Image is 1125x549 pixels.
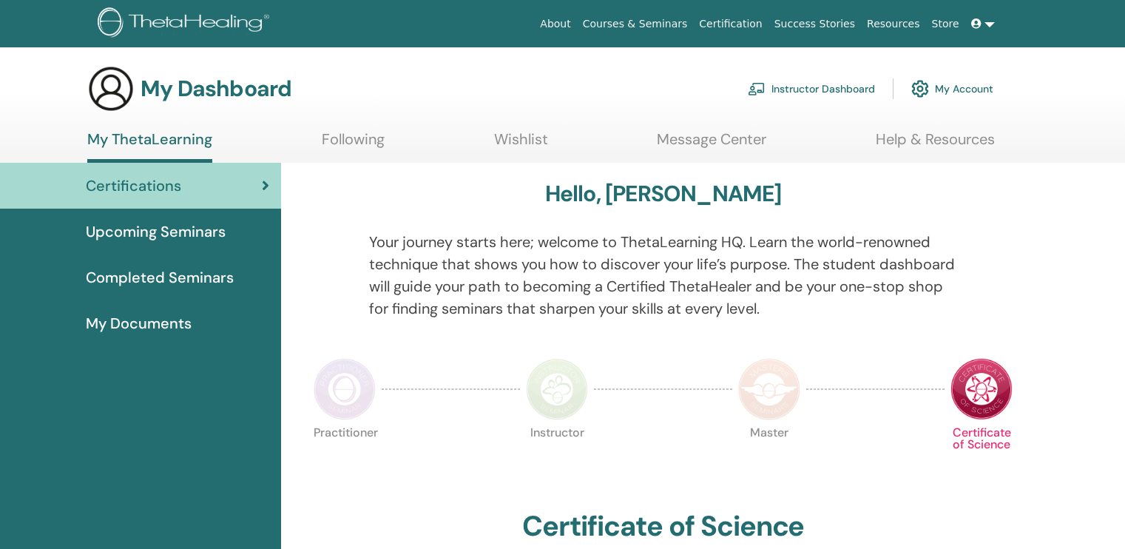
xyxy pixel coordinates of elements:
img: Practitioner [314,358,376,420]
span: My Documents [86,312,192,334]
a: About [534,10,576,38]
p: Master [738,427,800,489]
h2: Certificate of Science [522,510,805,544]
a: Wishlist [494,130,548,159]
img: Master [738,358,800,420]
a: Following [322,130,385,159]
span: Upcoming Seminars [86,220,226,243]
h3: Hello, [PERSON_NAME] [545,181,782,207]
a: My ThetaLearning [87,130,212,163]
a: Help & Resources [876,130,995,159]
a: Instructor Dashboard [748,73,875,105]
p: Your journey starts here; welcome to ThetaLearning HQ. Learn the world-renowned technique that sh... [369,231,958,320]
a: Message Center [657,130,766,159]
p: Certificate of Science [950,427,1013,489]
img: Certificate of Science [950,358,1013,420]
a: Success Stories [768,10,861,38]
a: Resources [861,10,926,38]
span: Certifications [86,175,181,197]
p: Instructor [526,427,588,489]
img: generic-user-icon.jpg [87,65,135,112]
h3: My Dashboard [141,75,291,102]
span: Completed Seminars [86,266,234,289]
img: Instructor [526,358,588,420]
p: Practitioner [314,427,376,489]
img: cog.svg [911,76,929,101]
img: logo.png [98,7,274,41]
a: Courses & Seminars [577,10,694,38]
img: chalkboard-teacher.svg [748,82,766,95]
a: My Account [911,73,993,105]
a: Store [926,10,965,38]
a: Certification [693,10,768,38]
